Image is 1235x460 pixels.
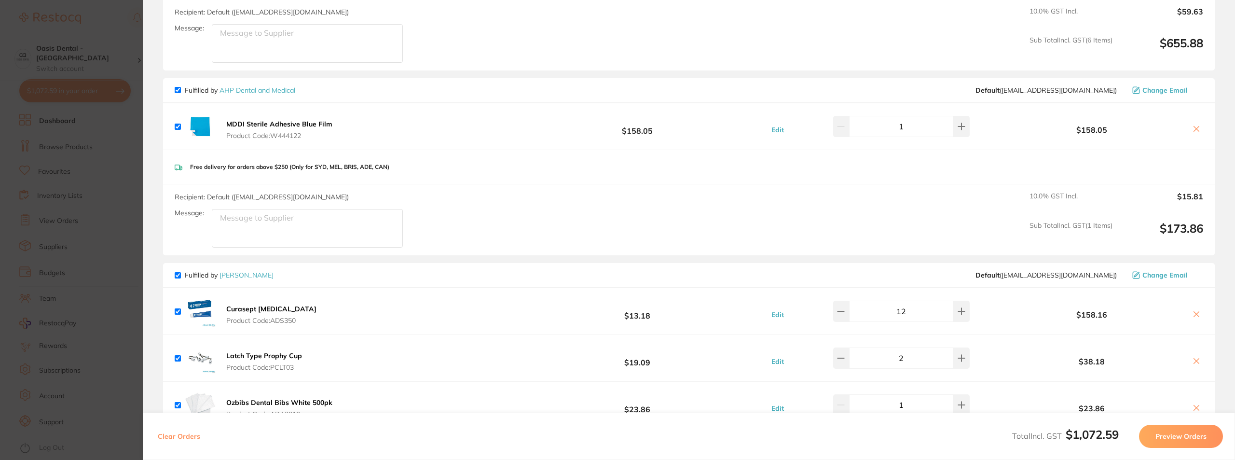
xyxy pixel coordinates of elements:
b: Default [975,86,1000,95]
b: Latch Type Prophy Cup [226,351,302,360]
b: $13.18 [535,303,740,321]
b: Default [975,271,1000,279]
button: Preview Orders [1139,425,1223,448]
a: [PERSON_NAME] [220,271,274,279]
img: eGw0ZDZnaQ [185,111,216,142]
span: Product Code: ADA2010 [226,410,332,418]
b: $158.05 [535,118,740,136]
b: $23.86 [998,404,1186,413]
p: Fulfilled by [185,86,295,94]
span: 10.0 % GST Incl. [1029,7,1112,28]
a: AHP Dental and Medical [220,86,295,95]
img: cTIyejNseg [185,343,216,374]
b: Curasept [MEDICAL_DATA] [226,305,316,313]
b: $158.05 [998,125,1186,134]
output: $59.63 [1120,7,1203,28]
button: Latch Type Prophy Cup Product Code:PCLT03 [223,351,305,372]
span: Product Code: PCLT03 [226,363,302,371]
button: Edit [768,357,787,366]
output: $15.81 [1120,192,1203,213]
b: $19.09 [535,349,740,367]
span: Change Email [1142,271,1188,279]
output: $173.86 [1120,222,1203,248]
span: Recipient: Default ( [EMAIL_ADDRESS][DOMAIN_NAME] ) [175,8,349,16]
button: Ozbibs Dental Bibs White 500pk Product Code:ADA2010 [223,398,335,418]
button: Curasept [MEDICAL_DATA] Product Code:ADS350 [223,305,319,325]
p: Fulfilled by [185,271,274,279]
button: Change Email [1129,271,1203,279]
b: $1,072.59 [1066,427,1119,442]
b: Ozbibs Dental Bibs White 500pk [226,398,332,407]
b: $158.16 [998,310,1186,319]
button: Edit [768,125,787,134]
span: save@adamdental.com.au [975,271,1117,279]
button: Edit [768,404,787,413]
button: Change Email [1129,86,1203,95]
span: Recipient: Default ( [EMAIL_ADDRESS][DOMAIN_NAME] ) [175,193,349,201]
span: 10.0 % GST Incl. [1029,192,1112,213]
b: MDDI Sterile Adhesive Blue Film [226,120,332,128]
img: MXhxb2gzYw [185,390,216,420]
span: orders@ahpdentalmedical.com.au [975,86,1117,94]
span: Total Incl. GST [1012,431,1119,441]
label: Message: [175,209,204,217]
button: Edit [768,310,787,319]
span: Product Code: W444122 [226,132,332,139]
span: Change Email [1142,86,1188,94]
b: $38.18 [998,357,1186,366]
span: Product Code: ADS350 [226,317,316,324]
button: Clear Orders [155,425,203,448]
img: cDJrazh6bQ [185,296,216,327]
p: Free delivery for orders above $250 (Only for SYD, MEL, BRIS, ADE, CAN) [190,164,389,170]
span: Sub Total Incl. GST ( 1 Items) [1029,222,1112,248]
output: $655.88 [1120,36,1203,63]
b: $23.86 [535,396,740,414]
label: Message: [175,24,204,32]
span: Sub Total Incl. GST ( 6 Items) [1029,36,1112,63]
button: MDDI Sterile Adhesive Blue Film Product Code:W444122 [223,120,335,140]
